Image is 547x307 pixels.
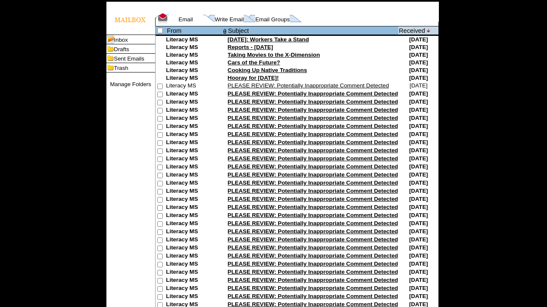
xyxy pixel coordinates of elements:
[166,90,222,98] td: Literacy MS
[409,44,428,50] nobr: [DATE]
[166,269,222,277] td: Literacy MS
[166,59,222,67] td: Literacy MS
[166,115,222,123] td: Literacy MS
[409,188,428,194] nobr: [DATE]
[409,220,428,226] nobr: [DATE]
[166,44,222,52] td: Literacy MS
[228,52,320,58] a: Taking Movies to the X-Dimension
[409,163,428,170] nobr: [DATE]
[409,131,428,137] nobr: [DATE]
[166,261,222,269] td: Literacy MS
[228,107,398,113] a: PLEASE REVIEW: Potentially Inappropriate Comment Detected
[228,82,389,89] a: PLEASE REVIEW: Potentially Inappropriate Comment Detected
[166,228,222,236] td: Literacy MS
[166,204,222,212] td: Literacy MS
[106,35,114,44] img: folder_icon_pick.gif
[409,52,428,58] nobr: [DATE]
[228,180,398,186] a: PLEASE REVIEW: Potentially Inappropriate Comment Detected
[255,16,290,23] a: Email Groups
[166,293,222,301] td: Literacy MS
[228,147,398,153] a: PLEASE REVIEW: Potentially Inappropriate Comment Detected
[166,196,222,204] td: Literacy MS
[409,171,428,178] nobr: [DATE]
[166,244,222,252] td: Literacy MS
[228,261,398,267] a: PLEASE REVIEW: Potentially Inappropriate Comment Detected
[166,252,222,261] td: Literacy MS
[166,236,222,244] td: Literacy MS
[228,220,398,226] a: PLEASE REVIEW: Potentially Inappropriate Comment Detected
[409,277,428,283] nobr: [DATE]
[409,82,427,89] nobr: [DATE]
[166,98,222,107] td: Literacy MS
[228,131,398,137] a: PLEASE REVIEW: Potentially Inappropriate Comment Detected
[409,67,428,73] nobr: [DATE]
[228,90,398,97] a: PLEASE REVIEW: Potentially Inappropriate Comment Detected
[106,54,114,63] img: folder_icon.gif
[228,115,398,121] a: PLEASE REVIEW: Potentially Inappropriate Comment Detected
[427,29,431,32] img: arrow_down.gif
[409,147,428,153] nobr: [DATE]
[228,196,398,202] a: PLEASE REVIEW: Potentially Inappropriate Comment Detected
[409,36,428,43] nobr: [DATE]
[409,123,428,129] nobr: [DATE]
[409,269,428,275] nobr: [DATE]
[409,252,428,259] nobr: [DATE]
[228,204,398,210] a: PLEASE REVIEW: Potentially Inappropriate Comment Detected
[167,27,182,34] a: From
[114,37,128,43] a: Inbox
[166,82,222,90] td: Literacy MS
[166,67,222,75] td: Literacy MS
[106,63,114,72] img: folder_icon.gif
[166,180,222,188] td: Literacy MS
[228,123,398,129] a: PLEASE REVIEW: Potentially Inappropriate Comment Detected
[409,196,428,202] nobr: [DATE]
[166,285,222,293] td: Literacy MS
[166,123,222,131] td: Literacy MS
[166,107,222,115] td: Literacy MS
[409,212,428,218] nobr: [DATE]
[166,52,222,59] td: Literacy MS
[409,261,428,267] nobr: [DATE]
[114,46,129,52] a: Drafts
[228,59,280,66] a: Cars of the Future?
[179,16,193,23] a: Email
[409,139,428,145] nobr: [DATE]
[409,90,428,97] nobr: [DATE]
[228,269,398,275] a: PLEASE REVIEW: Potentially Inappropriate Comment Detected
[166,139,222,147] td: Literacy MS
[110,81,151,87] a: Manage Folders
[228,98,398,105] a: PLEASE REVIEW: Potentially Inappropriate Comment Detected
[228,228,398,235] a: PLEASE REVIEW: Potentially Inappropriate Comment Detected
[228,212,398,218] a: PLEASE REVIEW: Potentially Inappropriate Comment Detected
[228,75,279,81] a: Hooray for [DATE]!
[166,220,222,228] td: Literacy MS
[166,131,222,139] td: Literacy MS
[222,27,227,35] img: attach file
[409,107,428,113] nobr: [DATE]
[215,16,244,23] a: Write Email
[228,139,398,145] a: PLEASE REVIEW: Potentially Inappropriate Comment Detected
[166,147,222,155] td: Literacy MS
[114,65,129,71] a: Trash
[228,44,273,50] a: Reports - [DATE]
[166,75,222,82] td: Literacy MS
[409,180,428,186] nobr: [DATE]
[409,155,428,162] nobr: [DATE]
[409,75,428,81] nobr: [DATE]
[228,244,398,251] a: PLEASE REVIEW: Potentially Inappropriate Comment Detected
[166,212,222,220] td: Literacy MS
[409,293,428,299] nobr: [DATE]
[228,67,307,73] a: Cooking Up Native Traditions
[166,188,222,196] td: Literacy MS
[409,59,428,66] nobr: [DATE]
[228,252,398,259] a: PLEASE REVIEW: Potentially Inappropriate Comment Detected
[228,285,398,291] a: PLEASE REVIEW: Potentially Inappropriate Comment Detected
[409,285,428,291] nobr: [DATE]
[399,27,425,34] a: Received
[166,171,222,180] td: Literacy MS
[409,98,428,105] nobr: [DATE]
[228,36,309,43] a: [DATE]: Workers Take a Stand
[228,236,398,243] a: PLEASE REVIEW: Potentially Inappropriate Comment Detected
[409,204,428,210] nobr: [DATE]
[409,115,428,121] nobr: [DATE]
